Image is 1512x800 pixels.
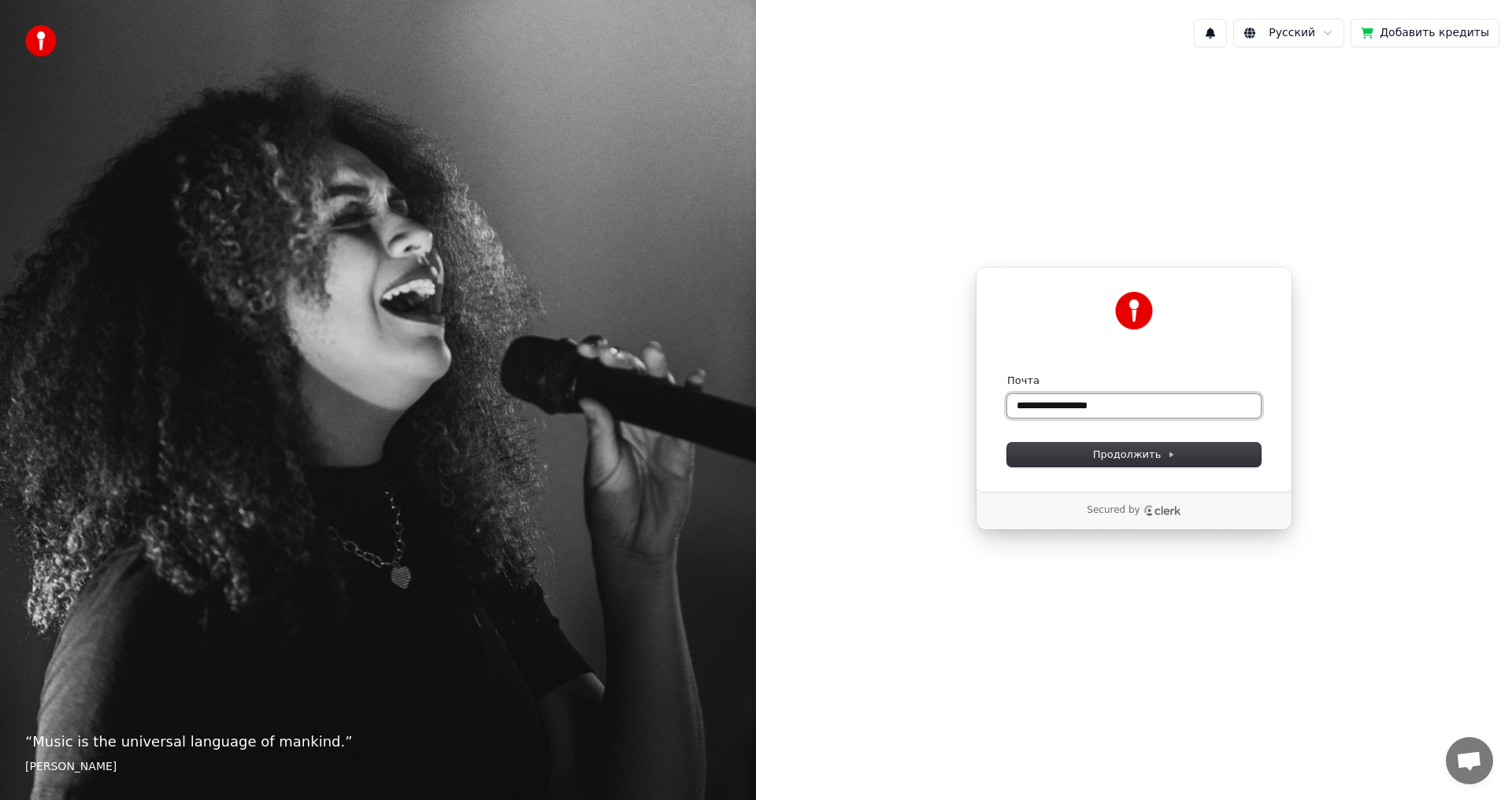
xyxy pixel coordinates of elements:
label: Почта [1007,374,1039,388]
a: Clerk logo [1143,505,1181,516]
button: Продолжить [1007,443,1261,466]
p: “ Music is the universal language of mankind. ” [25,731,731,753]
a: Открытый чат [1446,737,1493,784]
span: Продолжить [1093,448,1176,462]
footer: [PERSON_NAME] [25,759,731,775]
button: Добавить кредиты [1351,19,1499,47]
p: Secured by [1087,504,1140,517]
img: youka [25,25,57,57]
img: Youka [1115,292,1153,330]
